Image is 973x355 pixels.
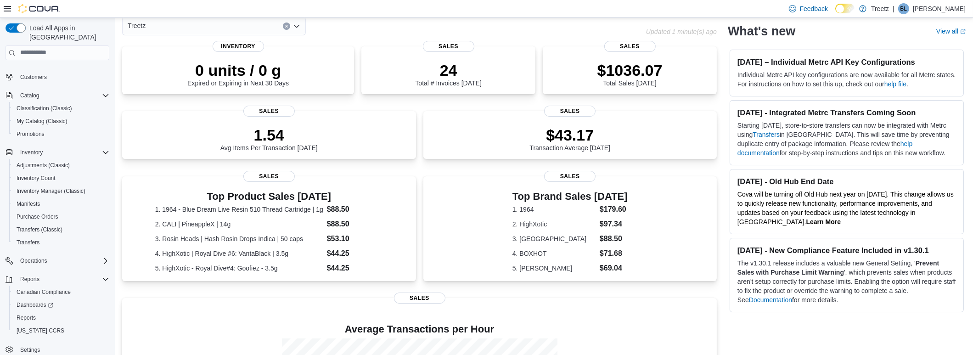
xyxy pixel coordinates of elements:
span: Sales [394,293,445,304]
span: Classification (Classic) [17,105,72,112]
span: Sales [423,41,474,52]
span: Promotions [13,129,109,140]
button: Inventory [2,146,113,159]
span: Feedback [800,4,828,13]
input: Dark Mode [835,4,855,13]
a: Transfers [13,237,43,248]
button: Catalog [17,90,43,101]
span: Operations [17,255,109,266]
span: Canadian Compliance [13,287,109,298]
span: My Catalog (Classic) [13,116,109,127]
p: The v1.30.1 release includes a valuable new General Setting, ' ', which prevents sales when produ... [737,259,956,304]
svg: External link [960,29,966,34]
span: BL [900,3,907,14]
dd: $179.60 [600,204,628,215]
button: Inventory Count [9,172,113,185]
button: Operations [17,255,51,266]
div: Avg Items Per Transaction [DATE] [220,126,318,152]
span: Sales [604,41,656,52]
a: Adjustments (Classic) [13,160,73,171]
button: Manifests [9,197,113,210]
span: Canadian Compliance [17,288,71,296]
h3: [DATE] - Integrated Metrc Transfers Coming Soon [737,108,956,117]
button: Inventory [17,147,46,158]
span: Settings [17,344,109,355]
a: Transfers (Classic) [13,224,66,235]
p: $43.17 [529,126,610,144]
dd: $88.50 [327,204,383,215]
span: Sales [243,106,295,117]
span: Sales [544,171,596,182]
dd: $97.34 [600,219,628,230]
a: [US_STATE] CCRS [13,325,68,336]
span: Transfers [13,237,109,248]
button: Canadian Compliance [9,286,113,299]
dd: $88.50 [327,219,383,230]
button: Customers [2,70,113,84]
span: Treetz [128,20,146,31]
span: Reports [17,314,36,321]
span: Reports [13,312,109,323]
a: Dashboards [9,299,113,311]
div: Expired or Expiring in Next 30 Days [187,61,289,87]
span: Inventory [213,41,264,52]
a: Manifests [13,198,44,209]
span: Customers [17,71,109,83]
button: My Catalog (Classic) [9,115,113,128]
button: Clear input [283,23,290,30]
span: My Catalog (Classic) [17,118,67,125]
a: My Catalog (Classic) [13,116,71,127]
a: Reports [13,312,39,323]
button: Transfers [9,236,113,249]
button: Reports [17,274,43,285]
div: Total # Invoices [DATE] [415,61,481,87]
h3: Top Product Sales [DATE] [155,191,383,202]
button: Open list of options [293,23,300,30]
span: Dashboards [17,301,53,309]
dt: 4. HighXotic | Royal Dive #6: VantaBlack | 3.5g [155,249,323,258]
span: [US_STATE] CCRS [17,327,64,334]
button: Classification (Classic) [9,102,113,115]
span: Inventory Count [13,173,109,184]
span: Promotions [17,130,45,138]
span: Inventory Manager (Classic) [13,186,109,197]
span: Purchase Orders [13,211,109,222]
span: Reports [20,276,39,283]
h3: [DATE] – Individual Metrc API Key Configurations [737,57,956,67]
span: Transfers (Classic) [17,226,62,233]
a: Purchase Orders [13,211,62,222]
button: Transfers (Classic) [9,223,113,236]
dd: $44.25 [327,248,383,259]
dt: 5. [PERSON_NAME] [512,264,596,273]
span: Adjustments (Classic) [13,160,109,171]
a: Inventory Manager (Classic) [13,186,89,197]
div: Brandon Lee [898,3,909,14]
span: Customers [20,73,47,81]
span: Settings [20,346,40,354]
span: Adjustments (Classic) [17,162,70,169]
span: Manifests [17,200,40,208]
p: [PERSON_NAME] [913,3,966,14]
div: Transaction Average [DATE] [529,126,610,152]
a: Promotions [13,129,48,140]
button: Reports [2,273,113,286]
p: Updated 1 minute(s) ago [646,28,717,35]
a: Learn More [806,218,841,225]
p: 1.54 [220,126,318,144]
span: Manifests [13,198,109,209]
h4: Average Transactions per Hour [129,324,709,335]
button: Adjustments (Classic) [9,159,113,172]
span: Cova will be turning off Old Hub next year on [DATE]. This change allows us to quickly release ne... [737,191,954,225]
span: Dashboards [13,299,109,310]
p: 24 [415,61,481,79]
span: Transfers (Classic) [13,224,109,235]
span: Operations [20,257,47,265]
p: Individual Metrc API key configurations are now available for all Metrc states. For instructions ... [737,70,956,89]
p: 0 units / 0 g [187,61,289,79]
span: Catalog [20,92,39,99]
p: $1036.07 [597,61,663,79]
dt: 2. CALI | PineappleX | 14g [155,220,323,229]
div: Total Sales [DATE] [597,61,663,87]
